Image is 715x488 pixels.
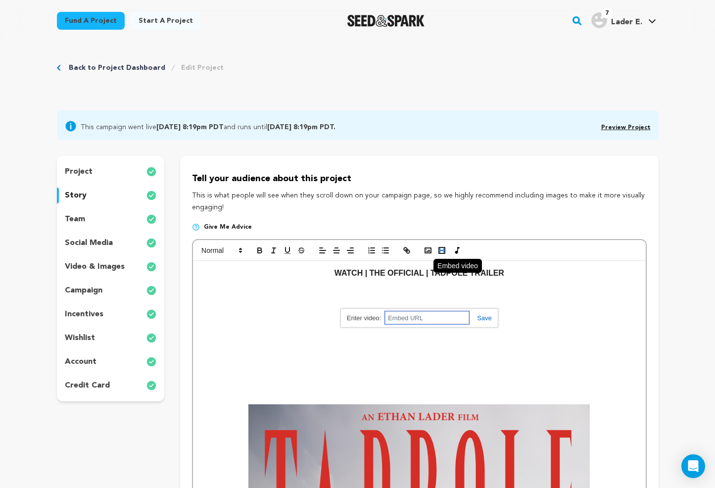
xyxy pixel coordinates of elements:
span: This campaign went live and runs until [81,120,335,132]
img: check-circle-full.svg [146,213,156,225]
span: Give me advice [204,223,252,231]
input: Embed URL [385,311,469,324]
span: Lader E. [611,18,642,26]
a: Back to Project Dashboard [69,63,165,73]
button: video & images [57,259,165,275]
p: social media [65,237,113,249]
div: Breadcrumb [57,63,224,73]
span: Lader E.'s Profile [589,10,658,31]
p: incentives [65,308,103,320]
img: check-circle-full.svg [146,190,156,201]
p: account [65,356,96,368]
button: campaign [57,283,165,298]
b: [DATE] 8:19pm PDT [156,124,224,131]
img: check-circle-full.svg [146,166,156,178]
button: project [57,164,165,180]
img: user.png [591,12,607,28]
img: check-circle-full.svg [146,237,156,249]
button: story [57,188,165,203]
button: team [57,211,165,227]
a: Edit Project [181,63,224,73]
a: Preview Project [601,125,651,131]
img: check-circle-full.svg [146,308,156,320]
a: Start a project [131,12,201,30]
strong: WATCH | THE OFFICIAL | TADPOLE TRAILER [334,269,504,277]
img: help-circle.svg [192,223,200,231]
span: 7 [601,8,613,18]
a: Lader E.'s Profile [589,10,658,28]
img: check-circle-full.svg [146,285,156,296]
p: campaign [65,285,102,296]
div: Lader E.'s Profile [591,12,642,28]
button: incentives [57,306,165,322]
div: Open Intercom Messenger [681,454,705,478]
p: Tell your audience about this project [192,172,646,186]
img: check-circle-full.svg [146,332,156,344]
p: video & images [65,261,125,273]
a: Fund a project [57,12,125,30]
button: credit card [57,378,165,393]
a: Seed&Spark Homepage [347,15,425,27]
button: wishlist [57,330,165,346]
p: wishlist [65,332,95,344]
img: Seed&Spark Logo Dark Mode [347,15,425,27]
button: social media [57,235,165,251]
p: project [65,166,93,178]
button: account [57,354,165,370]
p: credit card [65,380,110,391]
p: story [65,190,87,201]
img: check-circle-full.svg [146,380,156,391]
img: check-circle-full.svg [146,356,156,368]
img: check-circle-full.svg [146,261,156,273]
b: [DATE] 8:19pm PDT. [267,124,335,131]
p: team [65,213,85,225]
p: This is what people will see when they scroll down on your campaign page, so we highly recommend ... [192,190,646,214]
